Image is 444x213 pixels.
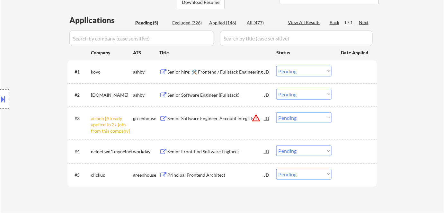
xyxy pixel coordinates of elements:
[69,31,214,46] input: Search by company (case sensitive)
[209,20,241,26] div: Applied (146)
[264,169,270,181] div: JD
[276,47,332,58] div: Status
[172,20,204,26] div: Excluded (326)
[288,19,322,26] div: View All Results
[344,19,359,26] div: 1 / 1
[264,146,270,157] div: JD
[264,66,270,77] div: JD
[220,31,373,46] input: Search by title (case sensitive)
[167,69,264,75] div: Senior hire: 🛠️ Frontend / Fullstack Engineering
[330,19,340,26] div: Back
[167,92,264,98] div: Senior Software Engineer (Fullstack)
[133,148,159,155] div: workday
[341,49,369,56] div: Date Applied
[69,16,133,24] div: Applications
[75,172,86,178] div: #5
[264,89,270,101] div: JD
[264,112,270,124] div: JD
[133,172,159,178] div: greenhouse
[133,69,159,75] div: ashby
[133,49,159,56] div: ATS
[91,172,133,178] div: clickup
[167,115,264,122] div: Senior Software Engineer, Account Integrity
[167,172,264,178] div: Principal Frontend Architect
[252,113,261,122] button: warning_amber
[133,115,159,122] div: greenhouse
[159,49,270,56] div: Title
[247,20,279,26] div: All (477)
[359,19,369,26] div: Next
[167,148,264,155] div: Senior Front-End Software Engineer
[133,92,159,98] div: ashby
[135,20,167,26] div: Pending (5)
